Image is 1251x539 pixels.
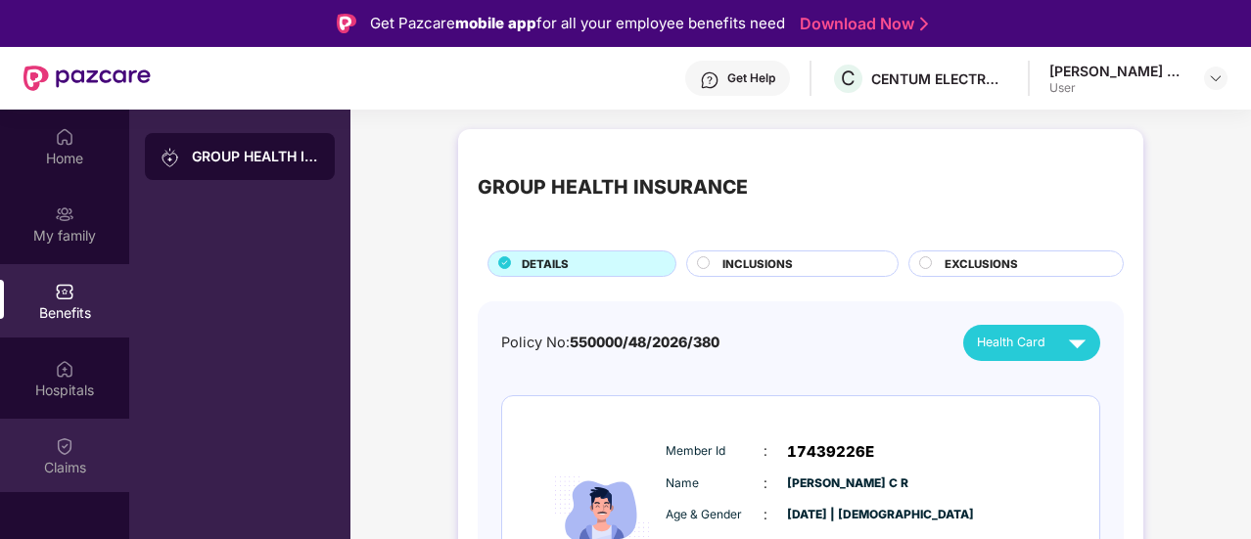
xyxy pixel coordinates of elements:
span: [PERSON_NAME] C R [787,474,885,493]
img: svg+xml;base64,PHN2ZyB3aWR0aD0iMjAiIGhlaWdodD0iMjAiIHZpZXdCb3g9IjAgMCAyMCAyMCIgZmlsbD0ibm9uZSIgeG... [161,148,180,167]
span: Member Id [666,442,764,461]
span: : [764,472,767,494]
button: Health Card [963,325,1100,361]
img: svg+xml;base64,PHN2ZyBpZD0iSG9zcGl0YWxzIiB4bWxucz0iaHR0cDovL3d3dy53My5vcmcvMjAwMC9zdmciIHdpZHRoPS... [55,359,74,379]
span: Health Card [977,333,1045,352]
div: CENTUM ELECTRONICS LIMITED [871,69,1008,88]
span: 550000/48/2026/380 [570,334,719,350]
img: Logo [337,14,356,33]
img: svg+xml;base64,PHN2ZyBpZD0iQ2xhaW0iIHhtbG5zPSJodHRwOi8vd3d3LnczLm9yZy8yMDAwL3N2ZyIgd2lkdGg9IjIwIi... [55,436,74,456]
strong: mobile app [455,14,536,32]
span: [DATE] | [DEMOGRAPHIC_DATA] [787,506,885,524]
img: svg+xml;base64,PHN2ZyBpZD0iSGVscC0zMngzMiIgeG1sbnM9Imh0dHA6Ly93d3cudzMub3JnLzIwMDAvc3ZnIiB3aWR0aD... [700,70,719,90]
img: svg+xml;base64,PHN2ZyBpZD0iSG9tZSIgeG1sbnM9Imh0dHA6Ly93d3cudzMub3JnLzIwMDAvc3ZnIiB3aWR0aD0iMjAiIG... [55,127,74,147]
span: Age & Gender [666,506,764,524]
div: Policy No: [501,332,719,354]
span: C [841,67,856,90]
div: [PERSON_NAME] C R [1049,62,1186,80]
img: svg+xml;base64,PHN2ZyBpZD0iQmVuZWZpdHMiIHhtbG5zPSJodHRwOi8vd3d3LnczLm9yZy8yMDAwL3N2ZyIgd2lkdGg9Ij... [55,282,74,301]
div: GROUP HEALTH INSURANCE [478,172,748,202]
span: : [764,440,767,462]
div: Get Pazcare for all your employee benefits need [370,12,785,35]
span: DETAILS [522,255,569,273]
img: svg+xml;base64,PHN2ZyBpZD0iRHJvcGRvd24tMzJ4MzIiIHhtbG5zPSJodHRwOi8vd3d3LnczLm9yZy8yMDAwL3N2ZyIgd2... [1208,70,1224,86]
a: Download Now [800,14,922,34]
span: 17439226E [787,440,874,464]
div: GROUP HEALTH INSURANCE [192,147,319,166]
img: New Pazcare Logo [23,66,151,91]
span: Name [666,474,764,493]
div: User [1049,80,1186,96]
img: Stroke [920,14,928,34]
div: Get Help [727,70,775,86]
span: INCLUSIONS [722,255,793,273]
img: svg+xml;base64,PHN2ZyB4bWxucz0iaHR0cDovL3d3dy53My5vcmcvMjAwMC9zdmciIHZpZXdCb3g9IjAgMCAyNCAyNCIgd2... [1060,326,1094,360]
span: EXCLUSIONS [945,255,1018,273]
img: svg+xml;base64,PHN2ZyB3aWR0aD0iMjAiIGhlaWdodD0iMjAiIHZpZXdCb3g9IjAgMCAyMCAyMCIgZmlsbD0ibm9uZSIgeG... [55,204,74,224]
span: : [764,504,767,525]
